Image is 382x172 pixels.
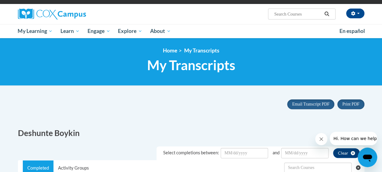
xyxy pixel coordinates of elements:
[84,24,114,38] a: Engage
[336,25,369,38] a: En español
[339,28,365,34] span: En español
[281,148,329,158] input: Date Input
[118,27,142,35] span: Explore
[146,24,175,38] a: About
[163,47,177,54] a: Home
[358,148,377,167] iframe: Button to launch messaging window
[287,99,334,109] button: Email Transcript PDF
[4,4,49,9] span: Hi. How can we help?
[333,148,360,158] button: clear
[346,9,364,18] button: Account Settings
[88,27,110,35] span: Engage
[292,102,329,106] span: Email Transcript PDF
[14,24,57,38] a: My Learning
[184,47,219,54] span: My Transcripts
[273,150,280,155] span: and
[163,150,219,155] span: Select completions between:
[18,27,53,35] span: My Learning
[337,99,364,109] button: Print PDF
[18,9,127,20] a: Cox Campus
[315,133,327,145] iframe: Close message
[57,24,84,38] a: Learn
[147,57,235,73] span: My Transcripts
[18,127,187,139] h2: Deshunte Boykin
[60,27,80,35] span: Learn
[330,132,377,145] iframe: Message from company
[18,9,86,20] img: Cox Campus
[274,10,322,18] input: Search Courses
[150,27,171,35] span: About
[322,10,331,18] button: Search
[114,24,146,38] a: Explore
[342,102,359,106] span: Print PDF
[13,24,369,38] div: Main menu
[221,148,268,158] input: Date Input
